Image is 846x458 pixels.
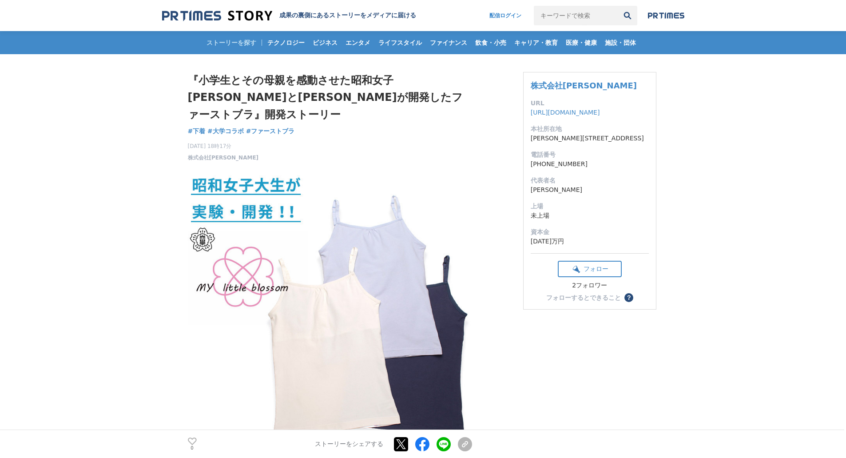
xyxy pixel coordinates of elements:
dt: URL [531,99,649,108]
span: #ファーストブラ [246,127,295,135]
a: #下着 [188,127,206,136]
dd: [PERSON_NAME] [531,185,649,195]
span: キャリア・教育 [511,39,561,47]
dd: [PERSON_NAME][STREET_ADDRESS] [531,134,649,143]
dt: 電話番号 [531,150,649,159]
span: ライフスタイル [375,39,425,47]
dt: 資本金 [531,227,649,237]
span: ファイナンス [426,39,471,47]
span: テクノロジー [264,39,308,47]
span: 施設・団体 [601,39,639,47]
dd: [PHONE_NUMBER] [531,159,649,169]
a: エンタメ [342,31,374,54]
a: #ファーストブラ [246,127,295,136]
dt: 代表者名 [531,176,649,185]
a: [URL][DOMAIN_NAME] [531,109,600,116]
span: #大学コラボ [207,127,244,135]
a: ライフスタイル [375,31,425,54]
h1: 『小学生とその母親を感動させた昭和女子[PERSON_NAME]と[PERSON_NAME]が開発したファーストブラ』開発ストーリー [188,72,472,123]
span: 飲食・小売 [472,39,510,47]
button: フォロー [558,261,622,277]
a: 医療・健康 [562,31,600,54]
dd: [DATE]万円 [531,237,649,246]
button: ？ [624,293,633,302]
img: 成果の裏側にあるストーリーをメディアに届ける [162,10,272,22]
a: 株式会社[PERSON_NAME] [188,154,259,162]
input: キーワードで検索 [534,6,618,25]
a: 株式会社[PERSON_NAME] [531,81,637,90]
a: 配信ログイン [481,6,530,25]
a: 成果の裏側にあるストーリーをメディアに届ける 成果の裏側にあるストーリーをメディアに届ける [162,10,416,22]
span: ビジネス [309,39,341,47]
span: ？ [626,295,632,301]
img: prtimes [648,12,684,19]
p: 0 [188,446,197,450]
span: エンタメ [342,39,374,47]
div: フォローするとできること [546,295,621,301]
div: 2フォロワー [558,282,622,290]
span: 医療・健康 [562,39,600,47]
span: [DATE] 18時17分 [188,142,259,150]
a: ビジネス [309,31,341,54]
dd: 未上場 [531,211,649,220]
a: キャリア・教育 [511,31,561,54]
a: 施設・団体 [601,31,639,54]
a: 飲食・小売 [472,31,510,54]
span: #下着 [188,127,206,135]
img: thumbnail_c6f40cc0-a9f6-11ea-827c-1f60ed978607.jpg [188,169,472,453]
p: ストーリーをシェアする [315,440,383,448]
button: 検索 [618,6,637,25]
h2: 成果の裏側にあるストーリーをメディアに届ける [279,12,416,20]
dt: 本社所在地 [531,124,649,134]
dt: 上場 [531,202,649,211]
a: テクノロジー [264,31,308,54]
a: ファイナンス [426,31,471,54]
a: #大学コラボ [207,127,244,136]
